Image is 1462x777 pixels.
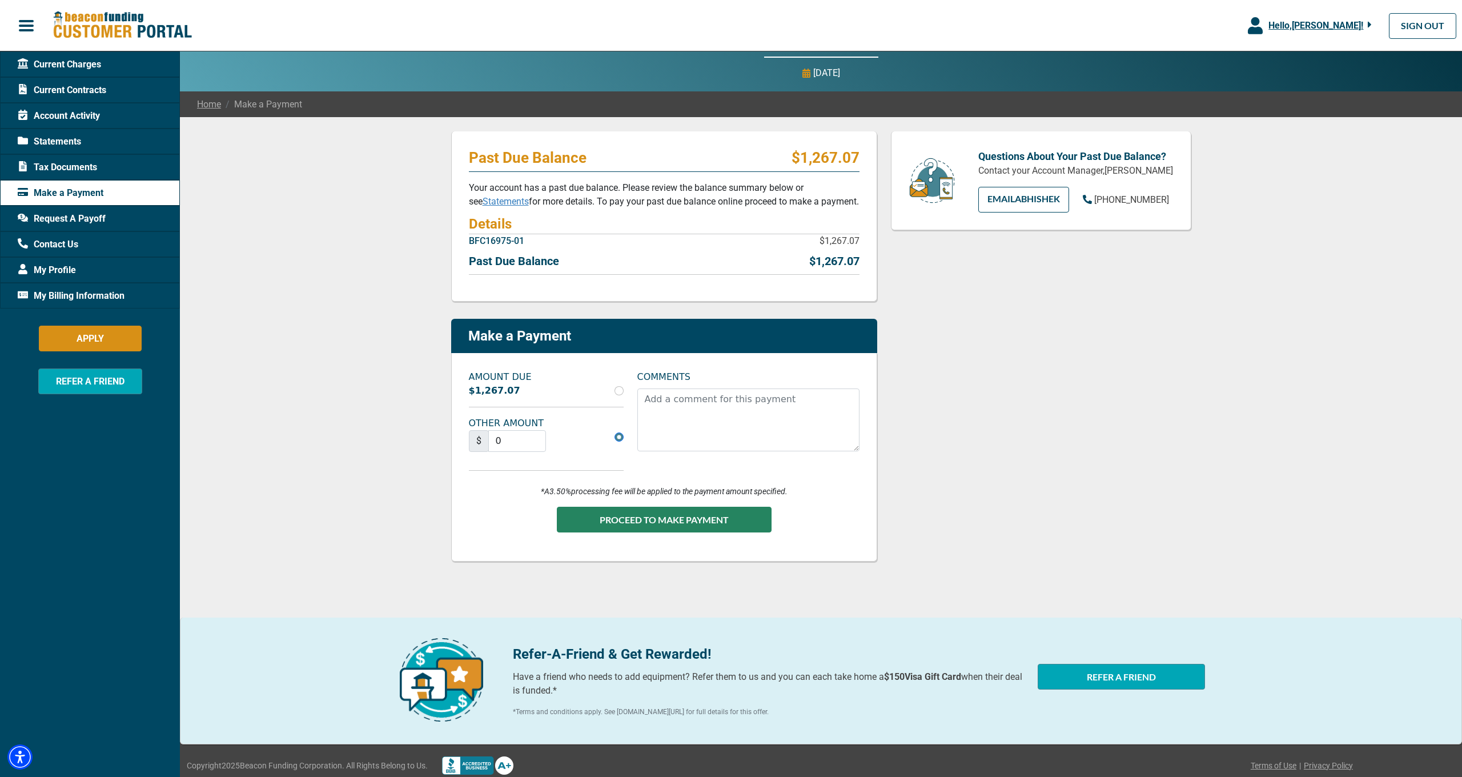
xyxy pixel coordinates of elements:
img: Better Bussines Beareau logo A+ [442,756,513,775]
span: Request A Payoff [18,212,106,226]
i: *A 3.50% processing fee will be applied to the payment amount specified. [541,487,788,496]
a: SIGN OUT [1389,13,1456,39]
a: Privacy Policy [1304,760,1353,772]
a: Statements [483,196,529,207]
span: Contact Us [18,238,78,251]
button: APPLY [39,326,142,351]
p: Make a Payment [468,328,571,345]
p: Questions About Your Past Due Balance? [978,149,1174,164]
p: *Terms and conditions apply. See [DOMAIN_NAME][URL] for full details for this offer. [513,707,1025,717]
span: Account Activity [18,109,100,123]
label: $1,267.07 [469,384,520,398]
span: Current Contracts [18,83,106,97]
input: Currency [488,430,547,452]
p: Past Due Balance [469,253,559,270]
label: COMMENTS [637,370,690,384]
b: $150 Visa Gift Card [884,671,961,682]
span: My Profile [18,263,76,277]
p: Have a friend who needs to add equipment? Refer them to us and you can each take home a when thei... [513,670,1025,698]
p: BFC16975-01 [469,234,524,248]
div: Accessibility Menu [7,744,33,770]
p: Past Due Balance [469,149,587,167]
p: [DATE] [813,66,840,80]
a: [PHONE_NUMBER] [1083,193,1169,207]
span: Current Charges [18,58,101,71]
img: refer-a-friend-icon.png [400,638,483,722]
label: AMOUNT DUE [462,370,630,384]
h4: Details [469,214,859,234]
a: EMAILAbhishek [978,187,1069,213]
span: Make a Payment [18,186,103,200]
p: Refer-A-Friend & Get Rewarded! [513,644,1025,664]
span: [PHONE_NUMBER] [1094,194,1169,205]
p: $1,267.07 [809,253,859,270]
a: Terms of Use [1251,760,1296,772]
label: OTHER AMOUNT [462,416,630,430]
p: Your account has a past due balance. Please review the balance summary below or see for more deta... [469,181,859,209]
p: Contact your Account Manager, [PERSON_NAME] [978,164,1174,178]
span: Statements [18,135,81,149]
p: $1,267.07 [820,234,859,248]
span: | [1299,760,1301,772]
span: $ [469,430,489,452]
a: Home [197,98,221,111]
span: Hello, [PERSON_NAME] ! [1268,20,1363,31]
img: Beacon Funding Customer Portal Logo [53,11,192,40]
button: REFER A FRIEND [38,369,142,394]
img: customer-service.png [906,157,958,205]
span: Copyright 2025 Beacon Funding Corporation. All Rights Belong to Us. [187,760,428,772]
button: PROCEED TO MAKE PAYMENT [557,507,772,532]
span: Make a Payment [221,98,302,111]
button: REFER A FRIEND [1038,664,1205,690]
span: Tax Documents [18,161,97,174]
span: My Billing Information [18,289,124,303]
p: $1,267.07 [792,149,859,167]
